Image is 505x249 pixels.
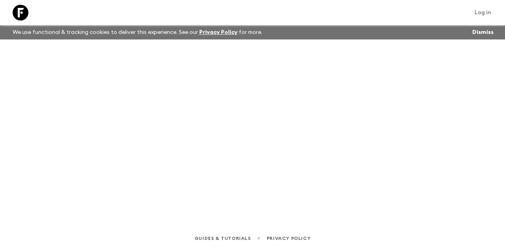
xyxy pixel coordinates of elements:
[9,25,266,39] p: We use functional & tracking cookies to deliver this experience. See our for more.
[470,27,496,38] button: Dismiss
[199,30,238,35] a: Privacy Policy
[195,234,251,243] a: Guides & Tutorials
[267,234,310,243] a: Privacy Policy
[470,7,496,18] a: Log in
